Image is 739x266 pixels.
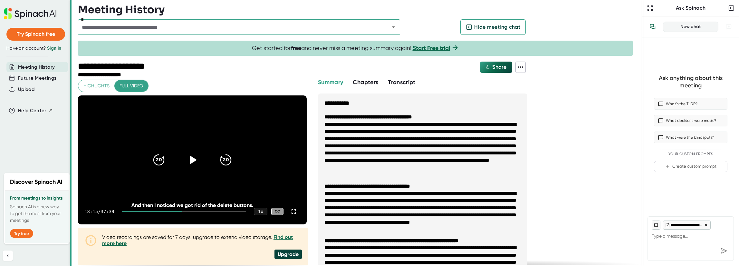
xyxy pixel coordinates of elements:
b: free [291,44,301,52]
div: Have an account? [6,45,65,51]
h3: From meetings to insights [10,196,63,201]
div: Ask Spinach [655,5,727,11]
button: Share [480,62,512,73]
div: 1 x [254,208,267,215]
h2: Discover Spinach AI [10,178,62,186]
button: View conversation history [646,20,659,33]
span: Hide meeting chat [474,23,520,31]
span: Chapters [353,79,378,86]
a: Start Free trial [413,44,450,52]
div: CC [271,208,283,215]
span: Share [492,64,506,70]
button: Highlights [78,80,115,92]
span: Get started for and never miss a meeting summary again! [252,44,459,52]
div: New chat [667,24,714,30]
button: What were the blindspots? [654,132,727,143]
div: 18:15 / 37:39 [84,209,114,214]
button: What’s the TLDR? [654,98,727,110]
button: Close conversation sidebar [727,4,736,13]
button: Summary [318,78,343,87]
button: Try Spinach free [6,28,65,41]
button: Create custom prompt [654,161,727,172]
button: Future Meetings [18,74,56,82]
div: And then I noticed we got rid of the delete buttons. [101,202,284,208]
span: Highlights [83,82,110,90]
span: Full video [120,82,143,90]
h3: Meeting History [78,4,165,16]
button: Try free [10,229,33,238]
div: Video recordings are saved for 7 days, upgrade to extend video storage. [102,234,302,246]
div: Send message [718,245,730,257]
div: Your Custom Prompts [654,152,727,156]
a: Find out more here [102,234,293,246]
a: Sign in [47,45,61,51]
button: Upload [18,86,34,93]
button: Collapse sidebar [3,251,13,261]
button: Meeting History [18,64,55,71]
button: Help Center [18,107,53,114]
div: Upgrade [274,250,302,259]
span: Summary [318,79,343,86]
button: Expand to Ask Spinach page [646,4,655,13]
span: Try Spinach free [17,31,55,37]
button: Transcript [388,78,416,87]
button: What decisions were made? [654,115,727,126]
span: Help Center [18,107,46,114]
p: Spinach AI is a new way to get the most from your meetings [10,203,63,224]
button: Full video [114,80,148,92]
div: Ask anything about this meeting [654,74,727,89]
button: Chapters [353,78,378,87]
span: Transcript [388,79,416,86]
button: Hide meeting chat [460,19,526,35]
button: Open [389,23,398,32]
